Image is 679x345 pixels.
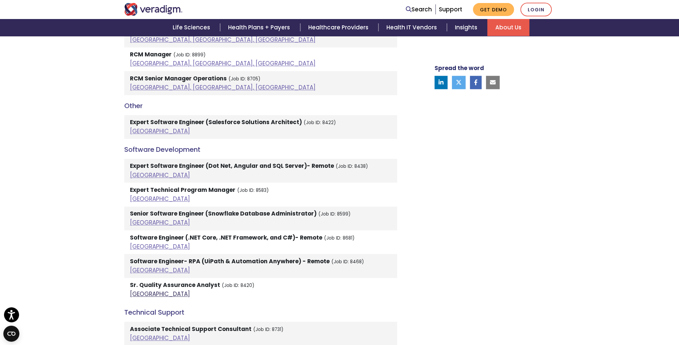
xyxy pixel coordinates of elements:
strong: Expert Software Engineer (Dot Net, Angular and SQL Server)- Remote [130,162,334,170]
a: [GEOGRAPHIC_DATA] [130,171,190,179]
small: (Job ID: 8468) [331,259,364,265]
a: [GEOGRAPHIC_DATA] [130,195,190,203]
small: (Job ID: 8899) [173,52,206,58]
strong: Software Engineer (.NET Core, .NET Framework, and C#)- Remote [130,234,322,242]
a: [GEOGRAPHIC_DATA] [130,243,190,251]
h4: Software Development [124,145,397,153]
a: Health Plans + Payers [220,19,300,36]
small: (Job ID: 8731) [253,326,284,333]
a: [GEOGRAPHIC_DATA] [130,266,190,274]
a: [GEOGRAPHIC_DATA] [130,290,190,298]
img: Veradigm logo [124,3,183,16]
small: (Job ID: 8583) [237,187,269,194]
a: [GEOGRAPHIC_DATA], [GEOGRAPHIC_DATA], [GEOGRAPHIC_DATA] [130,36,316,44]
a: About Us [487,19,529,36]
small: (Job ID: 8422) [304,119,336,126]
a: Health IT Vendors [378,19,447,36]
strong: Senior Software Engineer (Snowflake Database Administrator) [130,210,317,218]
strong: Spread the word [435,64,484,72]
strong: Software Engineer- RPA (UiPath & Automation Anywhere) - Remote [130,257,330,265]
button: Open CMP widget [3,326,19,342]
strong: RCM Senior Manager Operations [130,74,227,82]
small: (Job ID: 8705) [228,76,261,82]
a: [GEOGRAPHIC_DATA], [GEOGRAPHIC_DATA], [GEOGRAPHIC_DATA] [130,83,316,91]
strong: Expert Technical Program Manager [130,186,235,194]
strong: RCM Manager [130,50,172,58]
small: (Job ID: 8420) [222,282,254,289]
a: Healthcare Providers [300,19,378,36]
a: Support [439,5,462,13]
small: (Job ID: 8681) [324,235,355,241]
a: Life Sciences [165,19,220,36]
a: [GEOGRAPHIC_DATA] [130,334,190,342]
a: [GEOGRAPHIC_DATA], [GEOGRAPHIC_DATA], [GEOGRAPHIC_DATA] [130,59,316,67]
small: (Job ID: 8599) [318,211,351,217]
a: [GEOGRAPHIC_DATA] [130,127,190,135]
strong: Associate Technical Support Consultant [130,325,251,333]
strong: Sr. Quality Assurance Analyst [130,281,220,289]
h4: Technical Support [124,308,397,316]
a: Login [520,3,552,16]
strong: Expert Software Engineer (Salesforce Solutions Architect) [130,118,302,126]
a: [GEOGRAPHIC_DATA] [130,219,190,227]
small: (Job ID: 8438) [336,163,368,169]
a: Insights [447,19,487,36]
a: Search [406,5,432,14]
a: Get Demo [473,3,514,16]
h4: Other [124,102,397,110]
